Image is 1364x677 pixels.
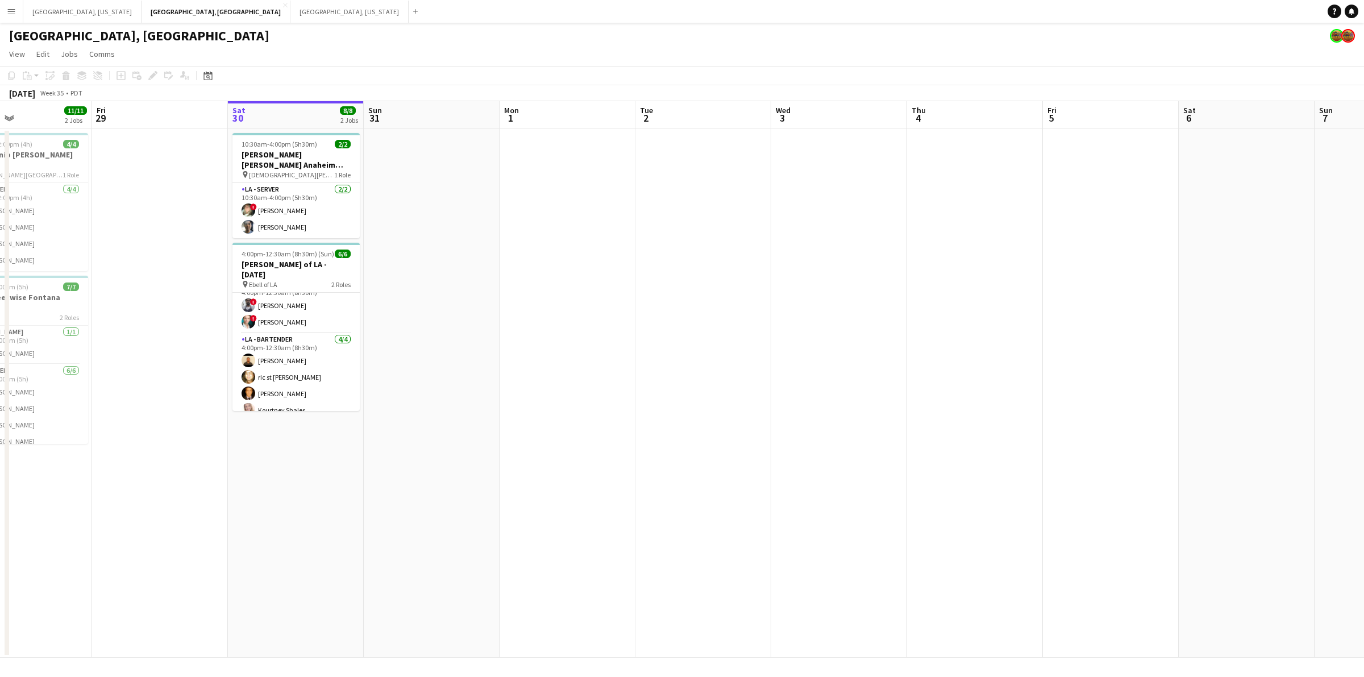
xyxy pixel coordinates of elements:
h1: [GEOGRAPHIC_DATA], [GEOGRAPHIC_DATA] [9,27,269,44]
a: View [5,47,30,61]
span: View [9,49,25,59]
span: Comms [89,49,115,59]
span: Edit [36,49,49,59]
a: Jobs [56,47,82,61]
button: [GEOGRAPHIC_DATA], [GEOGRAPHIC_DATA] [142,1,290,23]
a: Edit [32,47,54,61]
span: Week 35 [38,89,66,97]
app-user-avatar: Rollin Hero [1330,29,1344,43]
span: Jobs [61,49,78,59]
a: Comms [85,47,119,61]
div: [DATE] [9,88,35,99]
button: [GEOGRAPHIC_DATA], [US_STATE] [290,1,409,23]
app-user-avatar: Rollin Hero [1341,29,1355,43]
div: PDT [70,89,82,97]
button: [GEOGRAPHIC_DATA], [US_STATE] [23,1,142,23]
